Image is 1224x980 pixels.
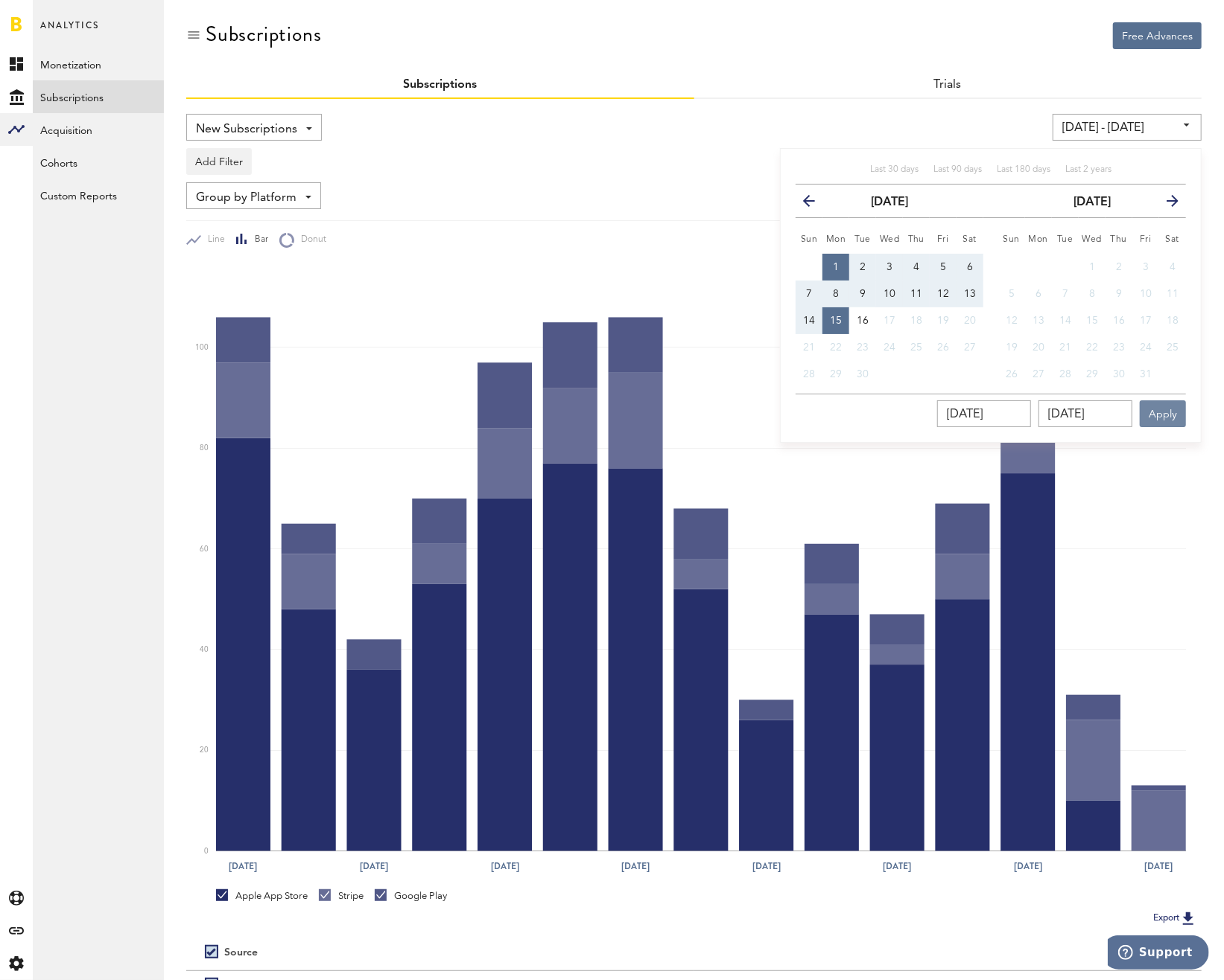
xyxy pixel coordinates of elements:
[822,361,849,388] button: 29
[1140,400,1186,427] button: Apply
[1166,235,1180,244] small: Saturday
[1059,369,1071,379] span: 28
[826,235,846,244] small: Monday
[930,281,957,307] button: 12
[1025,281,1052,307] button: 6
[887,262,892,272] span: 3
[937,316,949,326] span: 19
[830,316,842,326] span: 15
[1039,400,1132,427] input: __/__/____
[830,342,842,353] span: 22
[796,307,822,334] button: 14
[200,445,209,452] text: 80
[803,342,815,353] span: 21
[806,289,812,299] span: 7
[1059,316,1071,326] span: 14
[833,289,839,299] span: 8
[964,289,976,299] span: 13
[876,281,903,307] button: 10
[1029,235,1049,244] small: Monday
[964,342,976,353] span: 27
[801,235,818,244] small: Sunday
[903,307,930,334] button: 18
[849,254,876,281] button: 2
[857,316,869,326] span: 16
[224,947,258,959] div: Source
[491,859,519,873] text: [DATE]
[1033,316,1044,326] span: 13
[1036,289,1041,299] span: 6
[964,316,976,326] span: 20
[903,334,930,361] button: 25
[1167,342,1179,353] span: 25
[1079,361,1106,388] button: 29
[1179,909,1197,927] img: Export
[1086,369,1098,379] span: 29
[1116,262,1122,272] span: 2
[206,22,321,46] div: Subscriptions
[33,146,164,179] a: Cohorts
[796,334,822,361] button: 21
[319,889,364,903] div: Stripe
[803,316,815,326] span: 14
[1140,369,1152,379] span: 31
[830,369,842,379] span: 29
[1006,342,1018,353] span: 19
[903,281,930,307] button: 11
[1086,342,1098,353] span: 22
[1062,289,1068,299] span: 7
[1159,254,1186,281] button: 4
[204,848,209,855] text: 0
[33,48,164,80] a: Monetization
[1082,235,1103,244] small: Wednesday
[908,235,925,244] small: Thursday
[1106,334,1132,361] button: 23
[910,289,922,299] span: 11
[1143,262,1149,272] span: 3
[913,262,919,272] span: 4
[884,289,895,299] span: 10
[216,889,308,903] div: Apple App Store
[196,117,297,142] span: New Subscriptions
[940,262,946,272] span: 5
[937,289,949,299] span: 12
[1033,342,1044,353] span: 20
[1113,22,1202,49] button: Free Advances
[822,334,849,361] button: 22
[796,281,822,307] button: 7
[1033,369,1044,379] span: 27
[857,342,869,353] span: 23
[930,334,957,361] button: 26
[621,859,650,873] text: [DATE]
[1149,909,1202,928] button: Export
[871,196,908,208] strong: [DATE]
[1025,334,1052,361] button: 20
[876,307,903,334] button: 17
[854,235,871,244] small: Tuesday
[957,281,983,307] button: 13
[1145,859,1173,873] text: [DATE]
[849,334,876,361] button: 23
[200,747,209,755] text: 20
[294,234,326,246] span: Donut
[880,235,900,244] small: Wednesday
[822,281,849,307] button: 8
[403,79,477,91] a: Subscriptions
[822,254,849,281] button: 1
[876,254,903,281] button: 3
[1074,196,1111,208] strong: [DATE]
[1025,361,1052,388] button: 27
[1059,342,1071,353] span: 21
[713,947,1184,959] div: Period total
[833,262,839,272] span: 1
[998,334,1025,361] button: 19
[998,361,1025,388] button: 26
[1052,307,1079,334] button: 14
[33,113,164,146] a: Acquisition
[1132,281,1159,307] button: 10
[937,235,949,244] small: Friday
[1159,307,1186,334] button: 18
[930,254,957,281] button: 5
[40,16,99,48] span: Analytics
